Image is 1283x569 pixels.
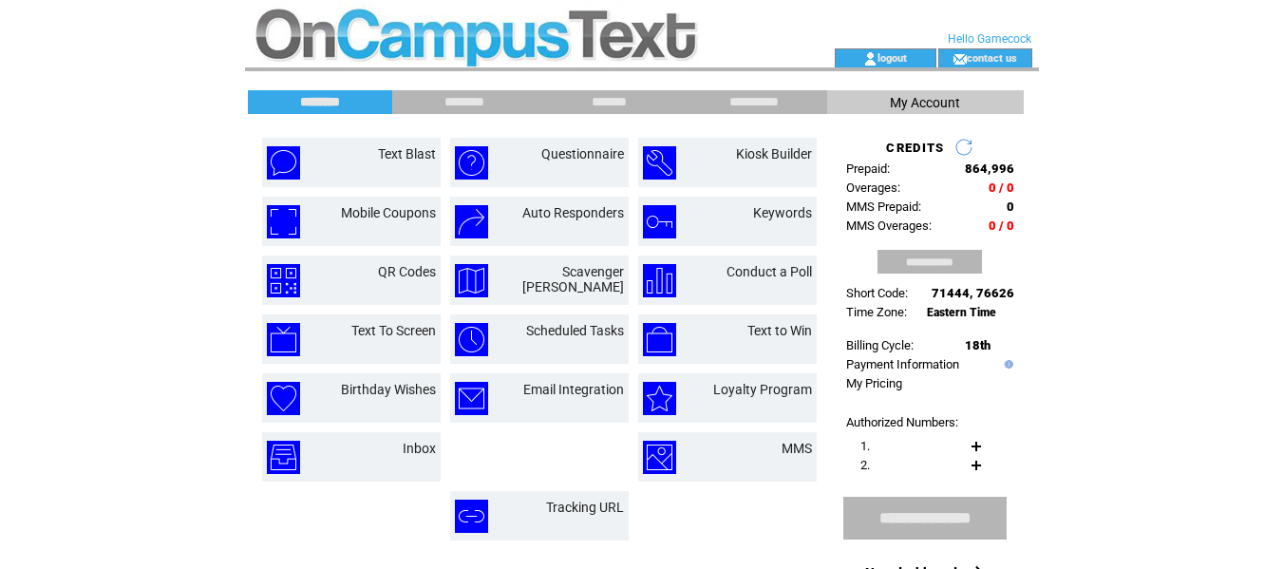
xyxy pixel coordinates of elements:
[341,205,436,220] a: Mobile Coupons
[863,51,877,66] img: account_icon.gif
[455,264,488,297] img: scavenger-hunt.png
[267,264,300,297] img: qr-codes.png
[846,376,902,390] a: My Pricing
[989,180,1014,195] span: 0 / 0
[541,146,624,161] a: Questionnaire
[860,439,870,453] span: 1.
[455,146,488,180] img: questionnaire.png
[378,264,436,279] a: QR Codes
[267,146,300,180] img: text-blast.png
[846,415,958,429] span: Authorized Numbers:
[736,146,812,161] a: Kiosk Builder
[846,305,907,319] span: Time Zone:
[965,161,1014,176] span: 864,996
[886,141,944,155] span: CREDITS
[965,338,991,352] span: 18th
[455,323,488,356] img: scheduled-tasks.png
[341,382,436,397] a: Birthday Wishes
[1000,360,1013,369] img: help.gif
[643,323,676,356] img: text-to-win.png
[267,323,300,356] img: text-to-screen.png
[546,500,624,515] a: Tracking URL
[643,205,676,238] img: keywords.png
[726,264,812,279] a: Conduct a Poll
[846,199,921,214] span: MMS Prepaid:
[523,382,624,397] a: Email Integration
[846,357,959,371] a: Payment Information
[846,180,900,195] span: Overages:
[890,95,960,110] span: My Account
[927,306,996,319] span: Eastern Time
[455,205,488,238] img: auto-responders.png
[522,264,624,294] a: Scavenger [PERSON_NAME]
[846,286,908,300] span: Short Code:
[877,51,907,64] a: logout
[747,323,812,338] a: Text to Win
[846,338,914,352] span: Billing Cycle:
[932,286,1014,300] span: 71444, 76626
[378,146,436,161] a: Text Blast
[526,323,624,338] a: Scheduled Tasks
[953,51,967,66] img: contact_us_icon.gif
[948,32,1031,46] span: Hello Gamecock
[403,441,436,456] a: Inbox
[860,458,870,472] span: 2.
[351,323,436,338] a: Text To Screen
[267,382,300,415] img: birthday-wishes.png
[846,161,890,176] span: Prepaid:
[643,146,676,180] img: kiosk-builder.png
[713,382,812,397] a: Loyalty Program
[267,441,300,474] img: inbox.png
[455,382,488,415] img: email-integration.png
[782,441,812,456] a: MMS
[846,218,932,233] span: MMS Overages:
[989,218,1014,233] span: 0 / 0
[643,441,676,474] img: mms.png
[522,205,624,220] a: Auto Responders
[267,205,300,238] img: mobile-coupons.png
[967,51,1017,64] a: contact us
[643,264,676,297] img: conduct-a-poll.png
[1007,199,1014,214] span: 0
[753,205,812,220] a: Keywords
[455,500,488,533] img: tracking-url.png
[643,382,676,415] img: loyalty-program.png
